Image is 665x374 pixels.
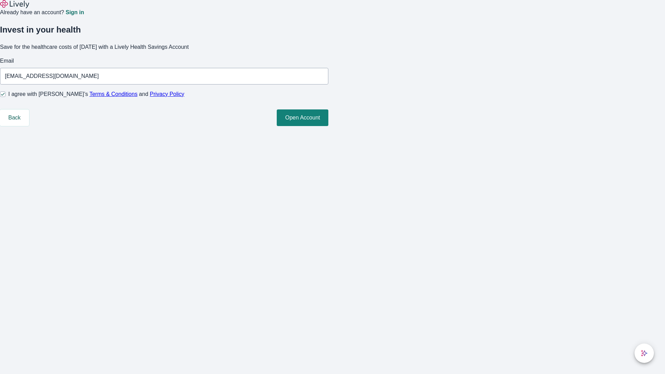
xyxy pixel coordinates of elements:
svg: Lively AI Assistant [641,350,648,357]
a: Sign in [65,10,84,15]
span: I agree with [PERSON_NAME]’s and [8,90,184,98]
button: Open Account [277,109,328,126]
button: chat [635,344,654,363]
a: Terms & Conditions [89,91,138,97]
a: Privacy Policy [150,91,185,97]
